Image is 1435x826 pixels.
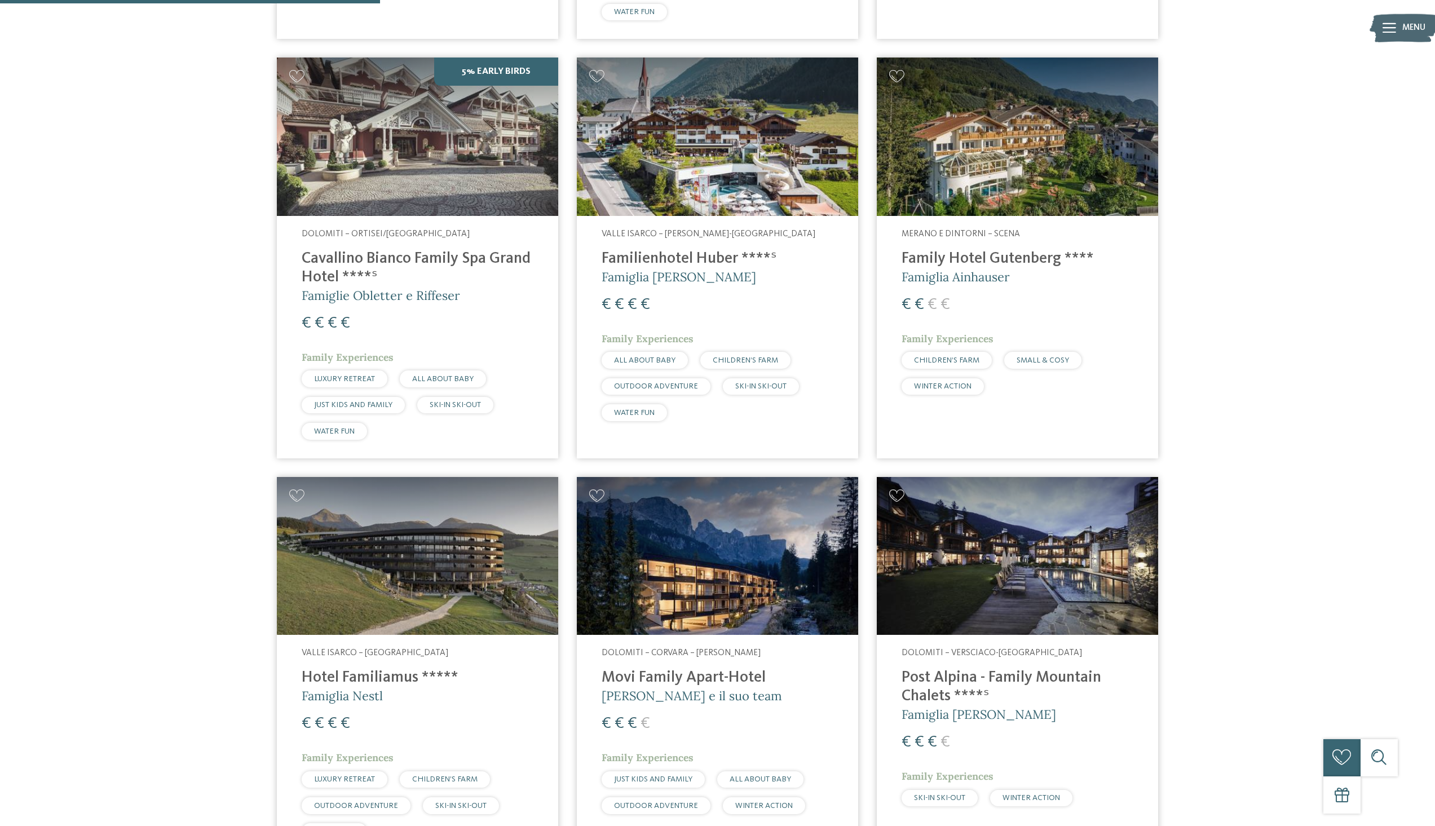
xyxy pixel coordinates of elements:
[1003,794,1060,802] span: WINTER ACTION
[614,775,692,783] span: JUST KIDS AND FAMILY
[341,715,350,732] span: €
[641,297,650,313] span: €
[302,351,394,364] span: Family Experiences
[615,297,624,313] span: €
[302,751,394,764] span: Family Experiences
[577,477,858,635] img: Cercate un hotel per famiglie? Qui troverete solo i migliori!
[302,229,470,238] span: Dolomiti – Ortisei/[GEOGRAPHIC_DATA]
[314,427,355,435] span: WATER FUN
[430,401,481,409] span: SKI-IN SKI-OUT
[713,356,778,364] span: CHILDREN’S FARM
[902,269,1010,285] span: Famiglia Ainhauser
[735,802,793,810] span: WINTER ACTION
[602,669,833,687] h4: Movi Family Apart-Hotel
[735,382,787,390] span: SKI-IN SKI-OUT
[602,751,694,764] span: Family Experiences
[615,715,624,732] span: €
[412,375,474,383] span: ALL ABOUT BABY
[902,332,994,345] span: Family Experiences
[902,770,994,783] span: Family Experiences
[902,706,1056,722] span: Famiglia [PERSON_NAME]
[277,477,558,635] img: Cercate un hotel per famiglie? Qui troverete solo i migliori!
[302,715,311,732] span: €
[302,315,311,332] span: €
[902,648,1082,657] span: Dolomiti – Versciaco-[GEOGRAPHIC_DATA]
[435,802,487,810] span: SKI-IN SKI-OUT
[577,58,858,216] img: Cercate un hotel per famiglie? Qui troverete solo i migliori!
[902,297,911,313] span: €
[628,715,637,732] span: €
[928,297,937,313] span: €
[328,315,337,332] span: €
[602,648,761,657] span: Dolomiti – Corvara – [PERSON_NAME]
[602,332,694,345] span: Family Experiences
[314,375,375,383] span: LUXURY RETREAT
[614,802,698,810] span: OUTDOOR ADVENTURE
[302,250,533,287] h4: Cavallino Bianco Family Spa Grand Hotel ****ˢ
[602,688,782,704] span: [PERSON_NAME] e il suo team
[914,794,965,802] span: SKI-IN SKI-OUT
[877,58,1158,458] a: Cercate un hotel per famiglie? Qui troverete solo i migliori! Merano e dintorni – Scena Family Ho...
[902,229,1020,238] span: Merano e dintorni – Scena
[915,734,924,750] span: €
[914,382,972,390] span: WINTER ACTION
[941,297,950,313] span: €
[412,775,478,783] span: CHILDREN’S FARM
[614,382,698,390] span: OUTDOOR ADVENTURE
[315,715,324,732] span: €
[1017,356,1069,364] span: SMALL & COSY
[341,315,350,332] span: €
[614,356,675,364] span: ALL ABOUT BABY
[928,734,937,750] span: €
[602,250,833,268] h4: Familienhotel Huber ****ˢ
[328,715,337,732] span: €
[941,734,950,750] span: €
[614,409,655,417] span: WATER FUN
[730,775,791,783] span: ALL ABOUT BABY
[877,58,1158,216] img: Family Hotel Gutenberg ****
[602,297,611,313] span: €
[577,58,858,458] a: Cercate un hotel per famiglie? Qui troverete solo i migliori! Valle Isarco – [PERSON_NAME]-[GEOGR...
[314,401,392,409] span: JUST KIDS AND FAMILY
[877,477,1158,635] img: Post Alpina - Family Mountain Chalets ****ˢ
[641,715,650,732] span: €
[315,315,324,332] span: €
[628,297,637,313] span: €
[602,269,756,285] span: Famiglia [PERSON_NAME]
[914,356,979,364] span: CHILDREN’S FARM
[902,734,911,750] span: €
[302,288,460,303] span: Famiglie Obletter e Riffeser
[277,58,558,458] a: Cercate un hotel per famiglie? Qui troverete solo i migliori! 5% Early Birds Dolomiti – Ortisei/[...
[902,669,1133,706] h4: Post Alpina - Family Mountain Chalets ****ˢ
[602,229,815,238] span: Valle Isarco – [PERSON_NAME]-[GEOGRAPHIC_DATA]
[302,688,383,704] span: Famiglia Nestl
[602,715,611,732] span: €
[915,297,924,313] span: €
[277,58,558,216] img: Family Spa Grand Hotel Cavallino Bianco ****ˢ
[314,775,375,783] span: LUXURY RETREAT
[302,648,448,657] span: Valle Isarco – [GEOGRAPHIC_DATA]
[314,802,398,810] span: OUTDOOR ADVENTURE
[614,8,655,16] span: WATER FUN
[902,250,1133,268] h4: Family Hotel Gutenberg ****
